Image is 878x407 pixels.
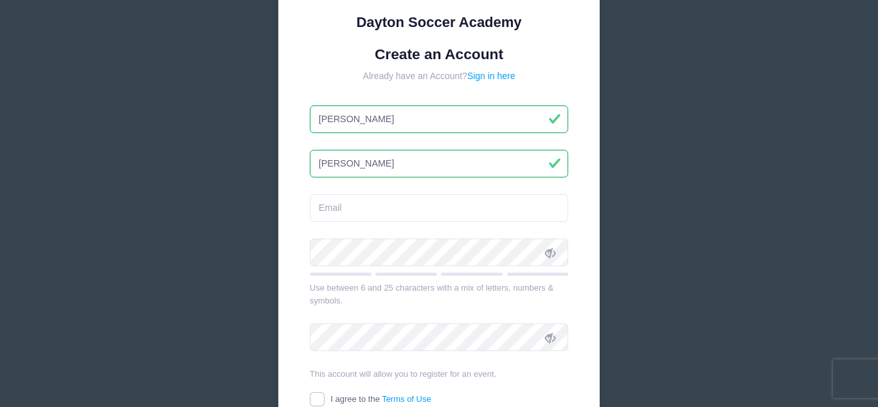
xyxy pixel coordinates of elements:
[467,71,515,81] a: Sign in here
[382,394,431,404] a: Terms of Use
[310,194,569,222] input: Email
[310,150,569,177] input: Last Name
[310,46,569,63] h1: Create an Account
[310,282,569,307] div: Use between 6 and 25 characters with a mix of letters, numbers & symbols.
[310,12,569,33] div: Dayton Soccer Academy
[310,105,569,133] input: First Name
[330,394,431,404] span: I agree to the
[310,392,325,407] input: I agree to theTerms of Use
[310,368,569,381] div: This account will allow you to register for an event.
[310,69,569,83] div: Already have an Account?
